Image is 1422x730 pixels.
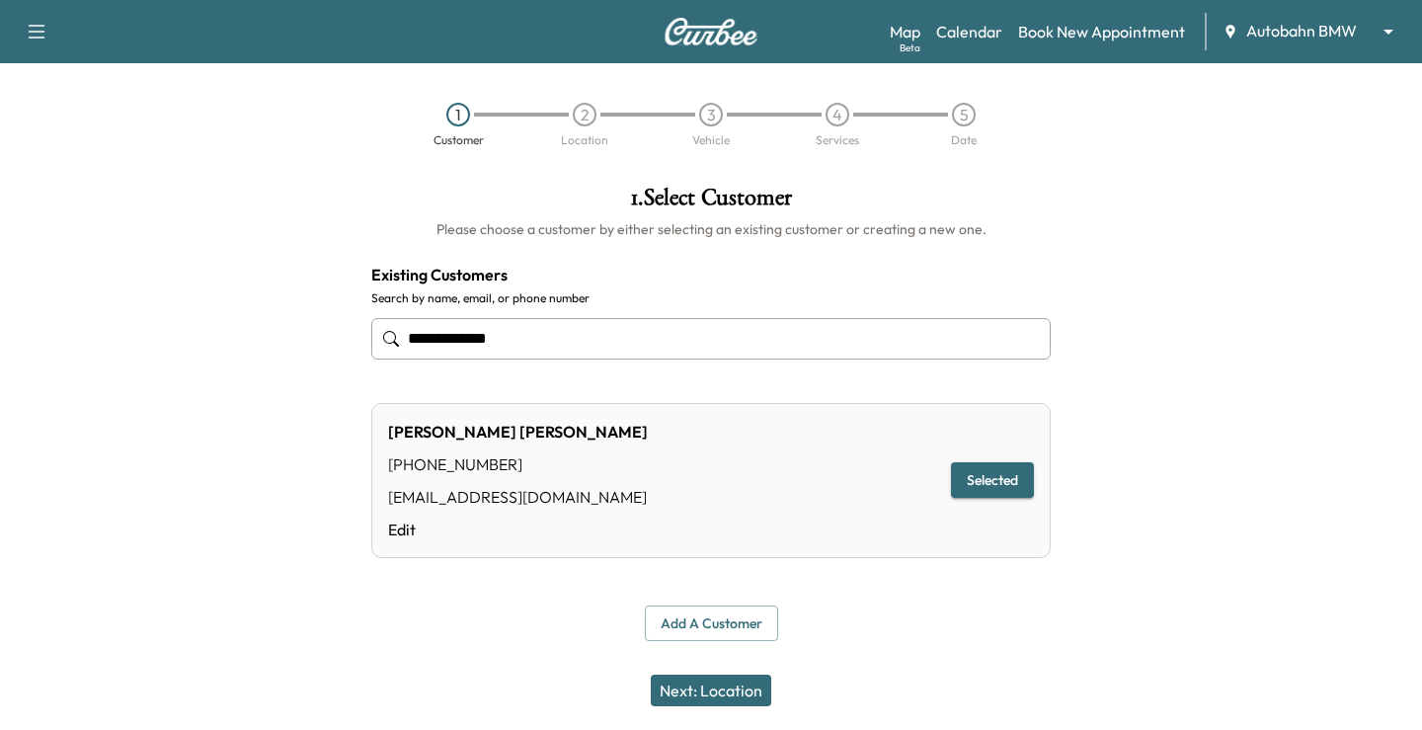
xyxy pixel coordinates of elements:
div: [PHONE_NUMBER] [388,452,648,476]
button: Add a customer [645,606,778,642]
a: Edit [388,518,648,541]
div: [EMAIL_ADDRESS][DOMAIN_NAME] [388,485,648,509]
a: MapBeta [890,20,920,43]
button: Next: Location [651,675,771,706]
a: Calendar [936,20,1002,43]
div: Beta [900,41,920,55]
h4: Existing Customers [371,263,1051,286]
div: 2 [573,103,596,126]
div: Customer [434,134,484,146]
div: Location [561,134,608,146]
div: 4 [826,103,849,126]
div: 1 [446,103,470,126]
div: Vehicle [692,134,730,146]
button: Selected [951,462,1034,499]
h1: 1 . Select Customer [371,186,1051,219]
img: Curbee Logo [664,18,758,45]
div: Services [816,134,859,146]
div: Date [951,134,977,146]
div: 5 [952,103,976,126]
a: Book New Appointment [1018,20,1185,43]
span: Autobahn BMW [1246,20,1357,42]
div: [PERSON_NAME] [PERSON_NAME] [388,420,648,444]
label: Search by name, email, or phone number [371,290,1051,306]
div: 3 [699,103,723,126]
h6: Please choose a customer by either selecting an existing customer or creating a new one. [371,219,1051,239]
